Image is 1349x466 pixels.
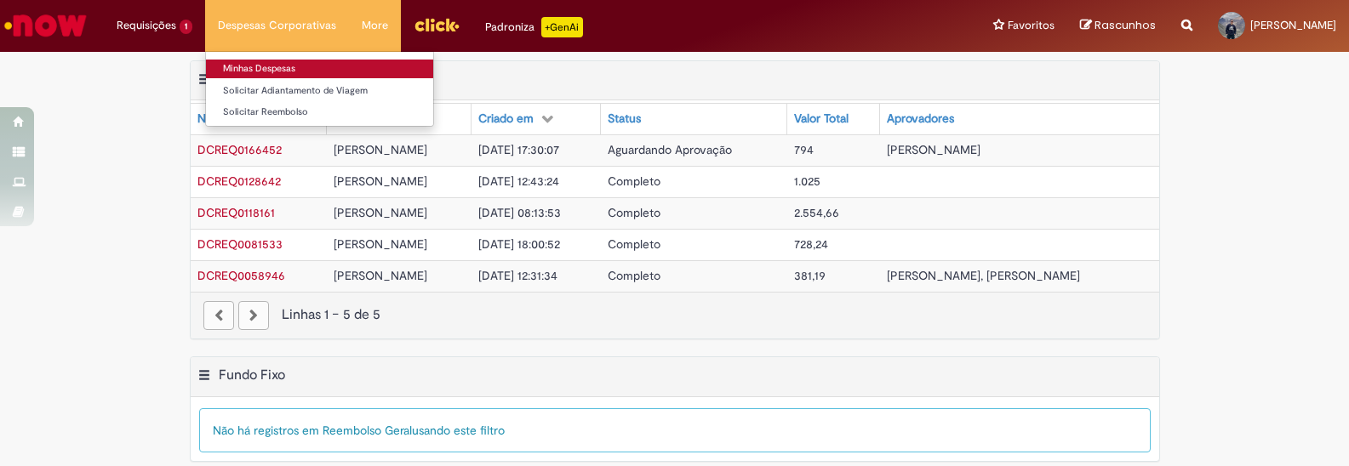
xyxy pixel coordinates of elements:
[794,142,814,157] span: 794
[334,236,427,252] span: [PERSON_NAME]
[197,367,211,389] button: Fundo Fixo Menu de contexto
[412,423,505,438] span: usando este filtro
[478,111,534,128] div: Criado em
[2,9,89,43] img: ServiceNow
[608,111,641,128] div: Status
[794,205,839,220] span: 2.554,66
[334,142,427,157] span: [PERSON_NAME]
[197,205,275,220] a: Abrir Registro: DCREQ0118161
[218,17,336,34] span: Despesas Corporativas
[180,20,192,34] span: 1
[478,142,559,157] span: [DATE] 17:30:07
[362,17,388,34] span: More
[1095,17,1156,33] span: Rascunhos
[334,268,427,283] span: [PERSON_NAME]
[197,236,283,252] a: Abrir Registro: DCREQ0081533
[197,173,281,189] span: DCREQ0128642
[794,173,820,189] span: 1.025
[1008,17,1055,34] span: Favoritos
[887,268,1080,283] span: [PERSON_NAME], [PERSON_NAME]
[197,268,285,283] a: Abrir Registro: DCREQ0058946
[794,268,826,283] span: 381,19
[334,205,427,220] span: [PERSON_NAME]
[478,173,559,189] span: [DATE] 12:43:24
[197,142,282,157] a: Abrir Registro: DCREQ0166452
[478,205,561,220] span: [DATE] 08:13:53
[219,367,285,384] h2: Fundo Fixo
[197,236,283,252] span: DCREQ0081533
[206,103,433,122] a: Solicitar Reembolso
[794,236,828,252] span: 728,24
[608,268,660,283] span: Completo
[205,51,434,127] ul: Despesas Corporativas
[887,111,954,128] div: Aprovadores
[197,205,275,220] span: DCREQ0118161
[414,12,460,37] img: click_logo_yellow_360x200.png
[206,82,433,100] a: Solicitar Adiantamento de Viagem
[485,17,583,37] div: Padroniza
[197,173,281,189] a: Abrir Registro: DCREQ0128642
[199,408,1151,452] div: Não há registros em Reembolso Geral
[478,236,560,252] span: [DATE] 18:00:52
[478,268,557,283] span: [DATE] 12:31:34
[608,205,660,220] span: Completo
[197,111,241,128] div: Número
[1250,18,1336,32] span: [PERSON_NAME]
[887,142,980,157] span: [PERSON_NAME]
[608,173,660,189] span: Completo
[1080,18,1156,34] a: Rascunhos
[608,142,732,157] span: Aguardando Aprovação
[203,305,1146,325] div: Linhas 1 − 5 de 5
[191,292,1159,338] nav: paginação
[197,71,211,93] button: General Refund Menu de contexto
[197,142,282,157] span: DCREQ0166452
[794,111,849,128] div: Valor Total
[541,17,583,37] p: +GenAi
[334,173,427,189] span: [PERSON_NAME]
[206,60,433,78] a: Minhas Despesas
[117,17,176,34] span: Requisições
[608,236,660,252] span: Completo
[197,268,285,283] span: DCREQ0058946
